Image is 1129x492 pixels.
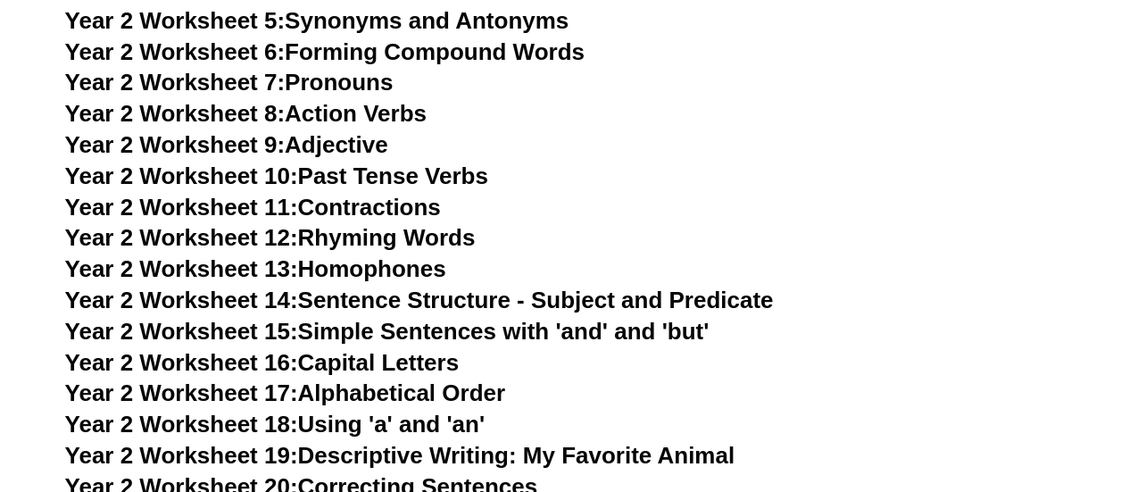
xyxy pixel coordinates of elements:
[65,69,394,96] a: Year 2 Worksheet 7:Pronouns
[65,7,286,34] span: Year 2 Worksheet 5:
[65,38,585,65] a: Year 2 Worksheet 6:Forming Compound Words
[65,411,485,438] a: Year 2 Worksheet 18:Using 'a' and 'an'
[65,379,505,406] a: Year 2 Worksheet 17:Alphabetical Order
[65,287,298,313] span: Year 2 Worksheet 14:
[65,255,298,282] span: Year 2 Worksheet 13:
[65,7,569,34] a: Year 2 Worksheet 5:Synonyms and Antonyms
[65,38,286,65] span: Year 2 Worksheet 6:
[65,163,298,189] span: Year 2 Worksheet 10:
[65,379,298,406] span: Year 2 Worksheet 17:
[65,442,298,469] span: Year 2 Worksheet 19:
[65,224,298,251] span: Year 2 Worksheet 12:
[65,100,286,127] span: Year 2 Worksheet 8:
[65,194,441,221] a: Year 2 Worksheet 11:Contractions
[65,194,298,221] span: Year 2 Worksheet 11:
[65,69,286,96] span: Year 2 Worksheet 7:
[65,318,298,345] span: Year 2 Worksheet 15:
[65,349,459,376] a: Year 2 Worksheet 16:Capital Letters
[65,255,446,282] a: Year 2 Worksheet 13:Homophones
[65,318,710,345] a: Year 2 Worksheet 15:Simple Sentences with 'and' and 'but'
[65,131,388,158] a: Year 2 Worksheet 9:Adjective
[65,163,488,189] a: Year 2 Worksheet 10:Past Tense Verbs
[65,131,286,158] span: Year 2 Worksheet 9:
[65,411,298,438] span: Year 2 Worksheet 18:
[65,287,774,313] a: Year 2 Worksheet 14:Sentence Structure - Subject and Predicate
[832,290,1129,492] iframe: Chat Widget
[65,442,735,469] a: Year 2 Worksheet 19:Descriptive Writing: My Favorite Animal
[65,224,476,251] a: Year 2 Worksheet 12:Rhyming Words
[65,100,427,127] a: Year 2 Worksheet 8:Action Verbs
[65,349,298,376] span: Year 2 Worksheet 16:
